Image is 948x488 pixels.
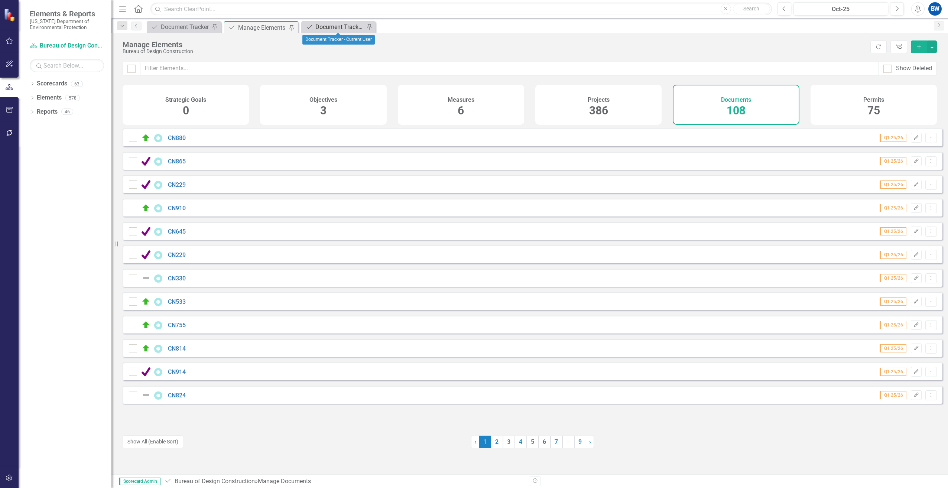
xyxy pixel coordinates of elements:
a: CN229 [168,181,186,188]
img: Not Defined [142,274,150,283]
img: Routing [142,204,150,212]
div: Oct-25 [796,5,886,14]
a: Bureau of Design Construction [175,478,255,485]
img: Complete [142,157,150,166]
a: CN755 [168,322,186,329]
span: Q1 25/26 [880,297,906,306]
a: CN645 [168,228,186,235]
button: Search [733,4,770,14]
img: Routing [142,344,150,353]
span: Q1 25/26 [880,251,906,259]
a: Reports [37,108,58,116]
h4: Measures [448,97,474,103]
span: Q1 25/26 [880,134,906,142]
input: Filter Elements... [140,62,879,75]
span: ‹ [474,438,476,445]
a: CN229 [168,251,186,258]
a: CN910 [168,205,186,212]
a: Bureau of Design Construction [30,42,104,50]
span: Q1 25/26 [880,368,906,376]
img: Complete [142,227,150,236]
a: CN880 [168,134,186,141]
a: 6 [539,436,551,448]
span: 386 [589,104,608,117]
img: Complete [142,180,150,189]
span: 3 [320,104,327,117]
span: Search [743,6,759,12]
div: Document Tracker - Current User [315,22,364,32]
a: 7 [551,436,562,448]
img: Complete [142,250,150,259]
a: CN914 [168,368,186,375]
span: Scorecard Admin [119,478,160,485]
button: Show All (Enable Sort) [123,435,183,448]
img: ClearPoint Strategy [3,8,17,22]
a: 4 [515,436,527,448]
a: CN824 [168,392,186,399]
span: Q1 25/26 [880,274,906,282]
div: Show Deleted [896,64,932,73]
h4: Permits [863,97,884,103]
button: BW [928,2,942,16]
img: Routing [142,133,150,142]
div: Manage Elements [238,23,287,32]
span: › [589,438,591,445]
span: Q1 25/26 [880,344,906,352]
div: Document Tracker [161,22,210,32]
div: Document Tracker - Current User [302,35,375,45]
a: 9 [574,436,586,448]
a: CN865 [168,158,186,165]
span: Q1 25/26 [880,204,906,212]
span: Q1 25/26 [880,321,906,329]
a: Scorecards [37,79,67,88]
img: Not Defined [142,391,150,400]
input: Search Below... [30,59,104,72]
span: 0 [183,104,189,117]
span: 6 [458,104,464,117]
a: 3 [503,436,515,448]
span: Q1 25/26 [880,157,906,165]
img: Routing [142,321,150,329]
span: Q1 25/26 [880,391,906,399]
a: Document Tracker - Current User [303,22,364,32]
div: 63 [71,81,83,87]
span: 1 [479,436,491,448]
span: Q1 25/26 [880,180,906,189]
span: 75 [867,104,880,117]
a: Elements [37,94,62,102]
span: 108 [727,104,746,117]
a: CN814 [168,345,186,352]
a: Document Tracker [149,22,210,32]
small: [US_STATE] Department of Environmental Protection [30,18,104,30]
h4: Projects [588,97,610,103]
h4: Strategic Goals [165,97,206,103]
a: 5 [527,436,539,448]
span: Q1 25/26 [880,227,906,235]
a: CN533 [168,298,186,305]
div: 578 [65,95,80,101]
div: 46 [61,109,73,115]
h4: Objectives [309,97,337,103]
span: Elements & Reports [30,9,104,18]
div: Manage Elements [123,40,867,49]
button: Oct-25 [793,2,888,16]
div: » Manage Documents [164,477,524,486]
img: Complete [142,367,150,376]
h4: Documents [721,97,751,103]
div: Bureau of Design Construction [123,49,867,54]
input: Search ClearPoint... [150,3,772,16]
a: 2 [491,436,503,448]
img: Routing [142,297,150,306]
a: CN330 [168,275,186,282]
